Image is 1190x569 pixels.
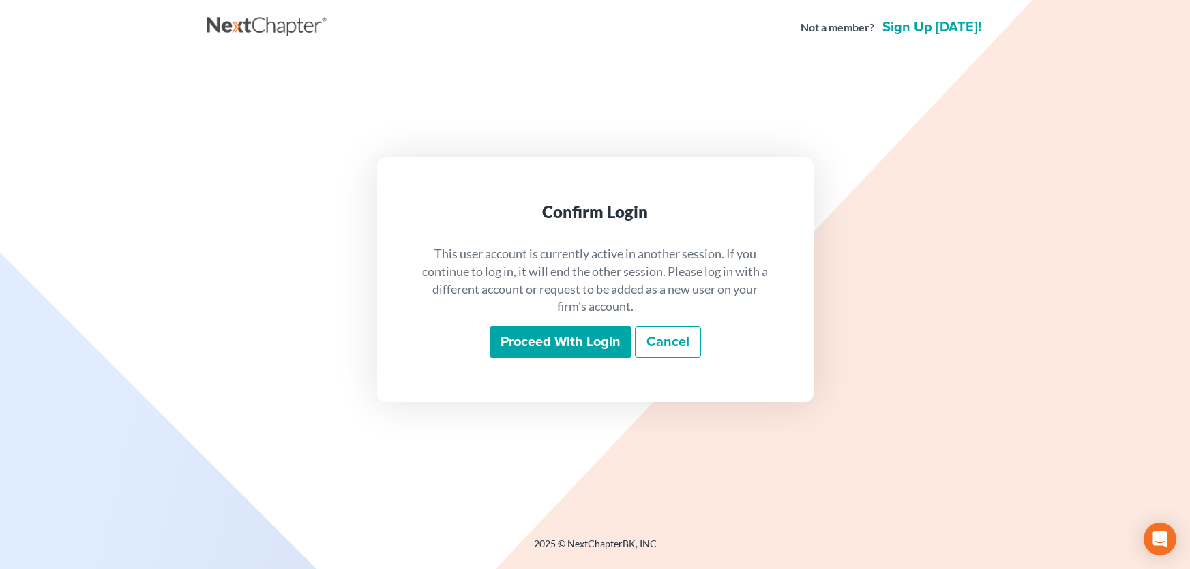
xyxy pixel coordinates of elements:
[207,537,984,562] div: 2025 © NextChapterBK, INC
[801,20,874,35] strong: Not a member?
[490,326,631,358] input: Proceed with login
[635,326,701,358] a: Cancel
[1144,523,1176,555] div: Open Intercom Messenger
[421,245,770,316] p: This user account is currently active in another session. If you continue to log in, it will end ...
[421,201,770,223] div: Confirm Login
[880,20,984,34] a: Sign up [DATE]!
